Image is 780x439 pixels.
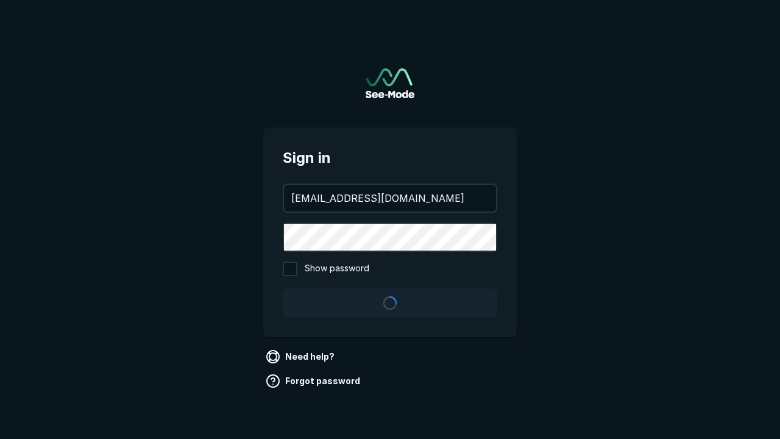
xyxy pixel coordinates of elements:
a: Forgot password [263,371,365,391]
a: Need help? [263,347,339,366]
a: Go to sign in [366,68,414,98]
img: See-Mode Logo [366,68,414,98]
input: your@email.com [284,185,496,212]
span: Sign in [283,147,497,169]
span: Show password [305,262,369,276]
